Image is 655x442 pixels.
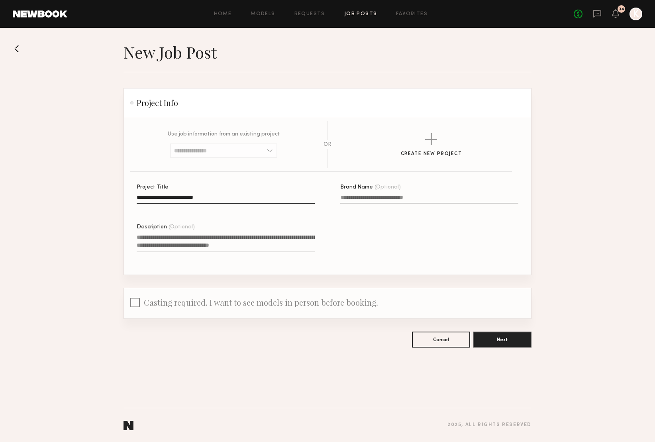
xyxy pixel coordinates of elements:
[214,12,232,17] a: Home
[168,132,280,137] p: Use job information from an existing project
[447,422,531,428] div: 2025 , all rights reserved
[375,185,401,190] span: (Optional)
[124,42,217,62] h1: New Job Post
[137,233,315,252] textarea: Description(Optional)
[340,185,518,190] div: Brand Name
[137,185,315,190] div: Project Title
[401,151,462,157] div: Create New Project
[340,194,518,204] input: Brand Name(Optional)
[251,12,275,17] a: Models
[294,12,325,17] a: Requests
[344,12,377,17] a: Job Posts
[169,224,195,230] span: (Optional)
[619,7,624,12] div: 34
[401,133,462,157] button: Create New Project
[473,332,531,348] button: Next
[137,194,315,204] input: Project Title
[324,142,331,147] div: OR
[144,297,378,308] span: Casting required. I want to see models in person before booking.
[412,332,470,348] button: Cancel
[137,224,315,230] div: Description
[630,8,642,20] a: K
[130,98,178,108] h2: Project Info
[396,12,428,17] a: Favorites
